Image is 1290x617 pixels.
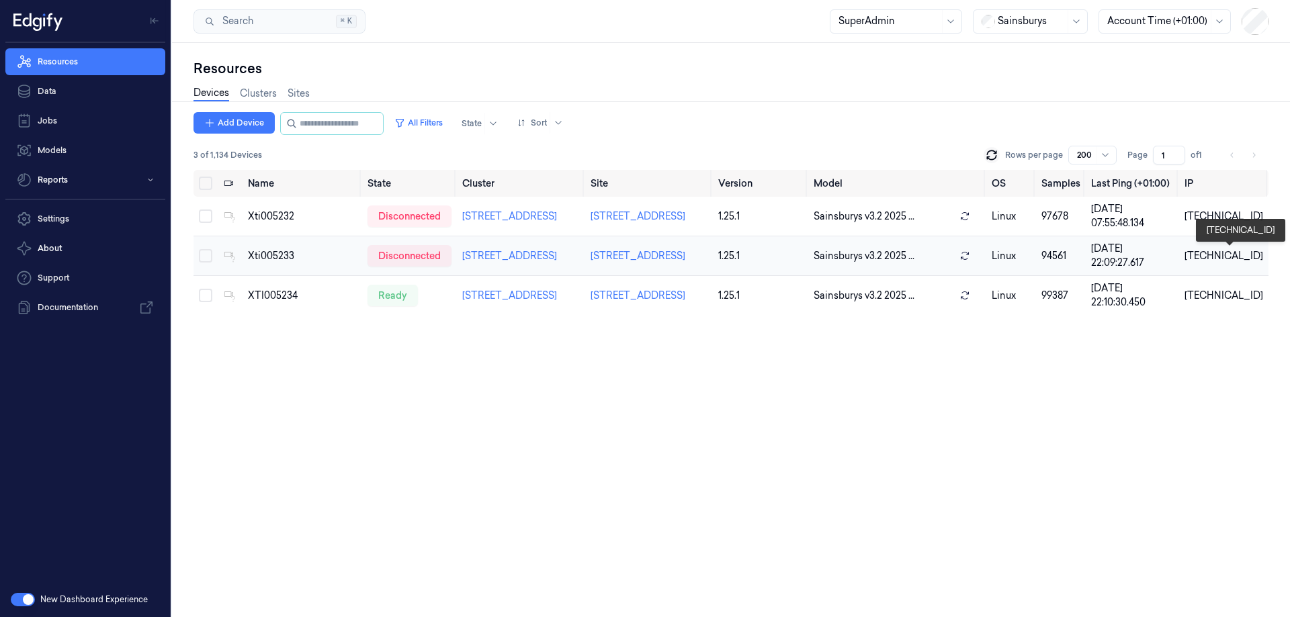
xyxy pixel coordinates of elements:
a: [STREET_ADDRESS] [591,210,685,222]
button: Search⌘K [193,9,365,34]
button: Select row [199,249,212,263]
button: Select row [199,209,212,223]
th: IP [1179,170,1268,197]
div: 99387 [1041,289,1080,303]
th: Site [585,170,714,197]
a: [STREET_ADDRESS] [591,289,685,301]
nav: pagination [1223,146,1263,164]
span: Page [1127,149,1148,161]
a: Documentation [5,294,165,321]
p: linux [992,249,1031,263]
div: ready [368,285,418,306]
a: [STREET_ADDRESS] [591,250,685,262]
div: Resources [193,59,1268,78]
div: [TECHNICAL_ID] [1185,209,1263,224]
a: Jobs [5,107,165,134]
a: Settings [5,205,165,232]
button: About [5,235,165,262]
div: [DATE] 22:10:30.450 [1091,281,1174,310]
div: XTI005234 [248,289,357,303]
a: Support [5,265,165,291]
div: 97678 [1041,209,1080,224]
a: Data [5,78,165,105]
span: Search [217,14,253,28]
div: 1.25.1 [718,249,802,263]
a: [STREET_ADDRESS] [462,210,557,222]
div: disconnected [368,205,451,227]
a: Models [5,137,165,164]
a: [STREET_ADDRESS] [462,250,557,262]
p: linux [992,209,1031,224]
div: Xti005233 [248,249,357,263]
div: disconnected [368,245,451,267]
a: Devices [193,86,229,101]
a: Resources [5,48,165,75]
div: 1.25.1 [718,289,802,303]
th: State [362,170,457,197]
th: Name [243,170,362,197]
span: Sainsburys v3.2 2025 ... [814,249,914,263]
a: Sites [288,87,310,101]
span: 3 of 1,134 Devices [193,149,262,161]
a: [STREET_ADDRESS] [462,289,557,301]
div: Xti005232 [248,209,357,224]
th: Cluster [457,170,585,197]
button: Select all [199,177,212,190]
span: Sainsburys v3.2 2025 ... [814,209,914,224]
a: Clusters [240,87,277,101]
span: Sainsburys v3.2 2025 ... [814,289,914,303]
p: Rows per page [1005,149,1063,161]
th: Model [808,170,986,197]
div: [DATE] 22:09:27.617 [1091,242,1174,270]
button: Reports [5,167,165,193]
div: [DATE] 07:55:48.134 [1091,202,1174,230]
div: 1.25.1 [718,209,802,224]
span: of 1 [1191,149,1212,161]
button: Toggle Navigation [144,10,165,32]
th: Last Ping (+01:00) [1086,170,1179,197]
button: Select row [199,289,212,302]
th: Samples [1036,170,1086,197]
p: linux [992,289,1031,303]
button: Add Device [193,112,275,134]
button: All Filters [389,112,448,134]
div: [TECHNICAL_ID] [1185,289,1263,303]
div: [TECHNICAL_ID] [1185,249,1263,263]
div: 94561 [1041,249,1080,263]
th: Version [713,170,808,197]
th: OS [986,170,1036,197]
